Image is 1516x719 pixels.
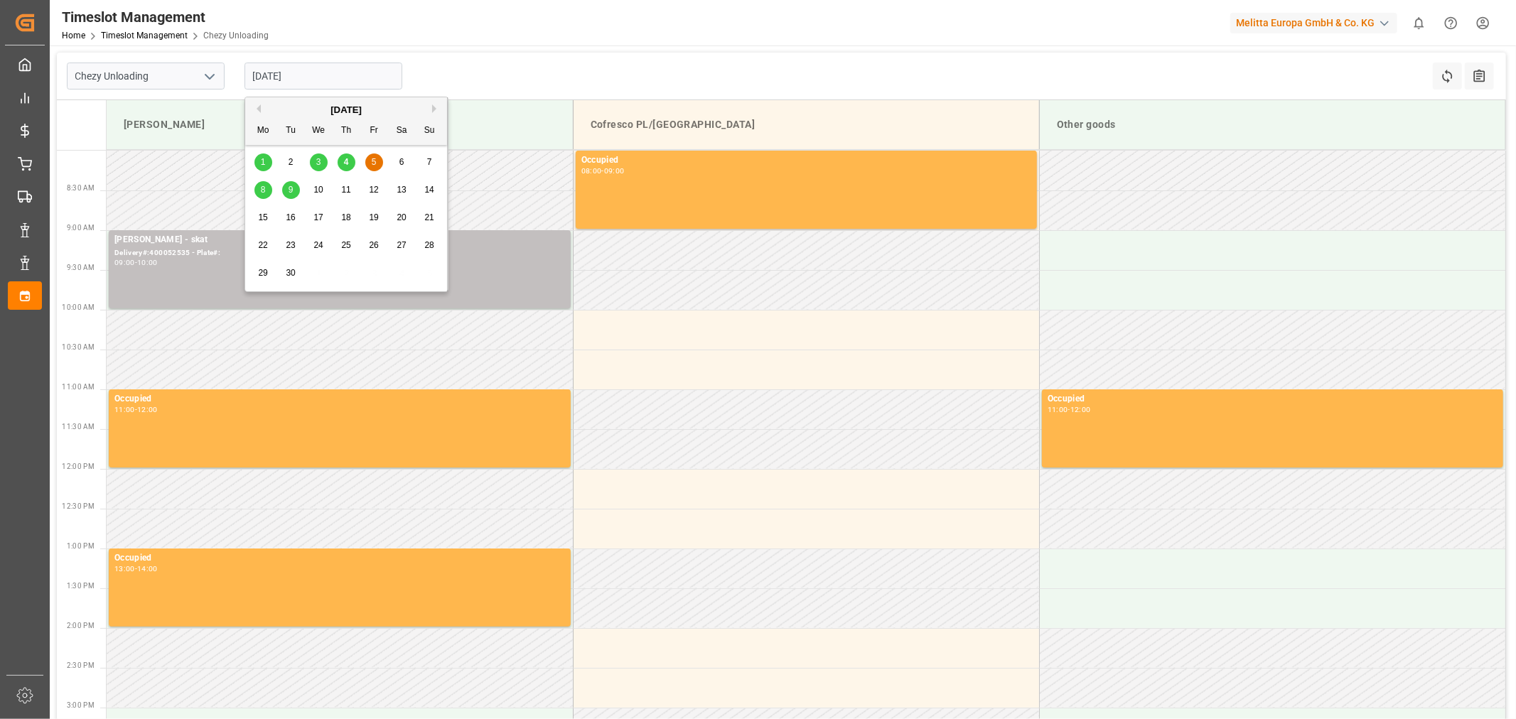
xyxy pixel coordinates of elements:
div: Choose Friday, September 5th, 2025 [365,153,383,171]
div: 12:00 [1070,406,1091,413]
div: Choose Monday, September 1st, 2025 [254,153,272,171]
div: Sa [393,122,411,140]
div: Choose Wednesday, September 10th, 2025 [310,181,328,199]
span: 10 [313,185,323,195]
span: 7 [427,157,432,167]
div: Occupied [114,551,565,566]
div: Choose Wednesday, September 24th, 2025 [310,237,328,254]
div: Choose Friday, September 19th, 2025 [365,209,383,227]
div: Choose Friday, September 12th, 2025 [365,181,383,199]
div: 09:00 [604,168,625,174]
span: 24 [313,240,323,250]
span: 5 [372,157,377,167]
button: Next Month [432,104,441,113]
div: Delivery#:400052535 - Plate#: [114,247,565,259]
span: 29 [258,268,267,278]
span: 1:00 PM [67,542,95,550]
a: Home [62,31,85,40]
span: 17 [313,212,323,222]
div: 10:00 [137,259,158,266]
span: 27 [397,240,406,250]
div: Timeslot Management [62,6,269,28]
div: [DATE] [245,103,447,117]
div: Choose Thursday, September 4th, 2025 [338,153,355,171]
div: 09:00 [114,259,135,266]
button: open menu [198,65,220,87]
div: - [135,259,137,266]
div: Choose Sunday, September 28th, 2025 [421,237,439,254]
span: 28 [424,240,434,250]
div: Choose Tuesday, September 9th, 2025 [282,181,300,199]
div: Choose Thursday, September 18th, 2025 [338,209,355,227]
button: show 0 new notifications [1403,7,1435,39]
span: 18 [341,212,350,222]
div: Choose Sunday, September 14th, 2025 [421,181,439,199]
div: 08:00 [581,168,602,174]
span: 3 [316,157,321,167]
div: Tu [282,122,300,140]
div: Occupied [581,153,1031,168]
button: Help Center [1435,7,1467,39]
div: 11:00 [114,406,135,413]
div: Choose Tuesday, September 2nd, 2025 [282,153,300,171]
span: 12:30 PM [62,502,95,510]
span: 22 [258,240,267,250]
div: Choose Saturday, September 27th, 2025 [393,237,411,254]
div: 11:00 [1048,406,1068,413]
div: [PERSON_NAME] [118,112,561,138]
span: 26 [369,240,378,250]
span: 20 [397,212,406,222]
div: Choose Saturday, September 20th, 2025 [393,209,411,227]
div: 14:00 [137,566,158,572]
div: Choose Thursday, September 25th, 2025 [338,237,355,254]
div: Choose Sunday, September 21st, 2025 [421,209,439,227]
span: 9:30 AM [67,264,95,271]
span: 11:30 AM [62,423,95,431]
div: - [601,168,603,174]
span: 3:00 PM [67,701,95,709]
span: 8 [261,185,266,195]
button: Melitta Europa GmbH & Co. KG [1230,9,1403,36]
span: 2:00 PM [67,622,95,629]
div: Mo [254,122,272,140]
span: 8:30 AM [67,184,95,192]
span: 6 [399,157,404,167]
div: Other goods [1051,112,1494,138]
div: Choose Monday, September 15th, 2025 [254,209,272,227]
span: 2 [289,157,294,167]
a: Timeslot Management [101,31,188,40]
span: 2:30 PM [67,661,95,669]
div: Th [338,122,355,140]
span: 11:00 AM [62,383,95,391]
span: 30 [286,268,295,278]
div: Choose Tuesday, September 16th, 2025 [282,209,300,227]
span: 9 [289,185,294,195]
div: Choose Monday, September 8th, 2025 [254,181,272,199]
span: 12 [369,185,378,195]
span: 12:00 PM [62,463,95,470]
div: Choose Saturday, September 13th, 2025 [393,181,411,199]
div: Choose Thursday, September 11th, 2025 [338,181,355,199]
input: DD-MM-YYYY [244,63,402,90]
div: Choose Friday, September 26th, 2025 [365,237,383,254]
div: - [135,566,137,572]
div: Choose Saturday, September 6th, 2025 [393,153,411,171]
div: Melitta Europa GmbH & Co. KG [1230,13,1397,33]
div: 13:00 [114,566,135,572]
div: Occupied [1048,392,1498,406]
div: Choose Tuesday, September 30th, 2025 [282,264,300,282]
span: 1:30 PM [67,582,95,590]
span: 11 [341,185,350,195]
div: Choose Monday, September 29th, 2025 [254,264,272,282]
button: Previous Month [252,104,261,113]
div: Cofresco PL/[GEOGRAPHIC_DATA] [585,112,1028,138]
span: 4 [344,157,349,167]
span: 10:00 AM [62,303,95,311]
span: 23 [286,240,295,250]
div: Choose Wednesday, September 17th, 2025 [310,209,328,227]
span: 15 [258,212,267,222]
span: 21 [424,212,434,222]
span: 14 [424,185,434,195]
div: Su [421,122,439,140]
div: We [310,122,328,140]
